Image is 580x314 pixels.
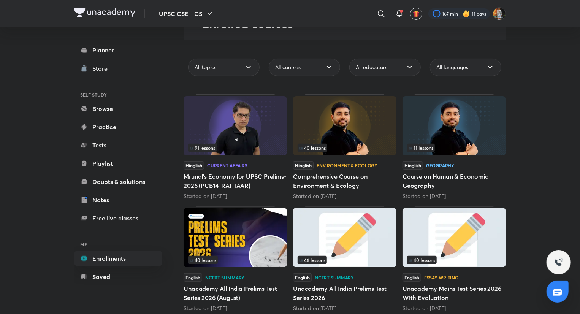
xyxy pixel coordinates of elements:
span: All courses [275,63,301,71]
div: Geography [426,163,454,168]
h5: Unacademy All India Prelims Test Series 2026 (August) [184,284,287,302]
div: infocontainer [188,256,282,264]
div: Comprehensive Course on Environment & Ecology [293,94,396,200]
span: All topics [195,63,216,71]
span: 40 lessons [190,258,216,262]
a: Enrollments [74,251,162,266]
div: Mrunal’s Economy for UPSC Prelims-2026 (PCB14-RAFTAAR) [184,94,287,200]
h5: Course on Human & Economic Geography [403,172,506,190]
button: UPSC CSE - GS [154,6,219,21]
div: infocontainer [298,144,392,152]
img: Thumbnail [293,208,396,267]
div: Started on Aug 10 [184,304,287,312]
div: left [188,256,282,264]
div: infocontainer [298,256,392,264]
h6: ME [74,238,162,251]
a: Company Logo [74,8,135,19]
img: Thumbnail [184,208,287,267]
img: Thumbnail [403,96,506,155]
div: Unacademy Mains Test Series 2026 With Evaluation [403,206,506,312]
div: Started on Jul 17 [184,192,287,200]
div: Essay Writing [424,275,458,280]
div: Current Affairs [207,163,247,168]
a: Practice [74,119,162,135]
img: Thumbnail [293,96,396,155]
h5: Comprehensive Course on Environment & Ecology [293,172,396,190]
a: Doubts & solutions [74,174,162,189]
h5: Unacademy All India Prelims Test Series 2026 [293,284,396,302]
img: Company Logo [74,8,135,17]
div: infosection [407,144,501,152]
div: left [407,144,501,152]
span: Hinglish [184,161,204,170]
h2: Enrolled courses [202,16,506,31]
div: left [298,256,392,264]
div: Unacademy All India Prelims Test Series 2026 (August) [184,206,287,312]
img: avatar [413,10,420,17]
h6: SELF STUDY [74,88,162,101]
span: Hinglish [293,161,314,170]
div: infosection [188,144,282,152]
img: streak [463,10,470,17]
a: Notes [74,192,162,208]
span: 11 lessons [409,146,433,150]
span: 40 lessons [409,258,435,262]
div: Started on Sep 22 [403,192,506,200]
a: Planner [74,43,162,58]
div: infocontainer [188,144,282,152]
div: Environment & Ecology [317,163,377,168]
div: Started on Sep 9 [293,192,396,200]
a: Tests [74,138,162,153]
div: infosection [298,144,392,152]
span: All educators [356,63,387,71]
a: Saved [74,269,162,284]
span: All languages [436,63,468,71]
img: Thumbnail [184,96,287,155]
button: avatar [410,8,422,20]
span: English [293,273,312,282]
div: left [407,256,501,264]
div: Unacademy All India Prelims Test Series 2026 [293,206,396,312]
div: infocontainer [407,144,501,152]
a: Playlist [74,156,162,171]
div: infosection [298,256,392,264]
div: left [188,144,282,152]
a: Free live classes [74,211,162,226]
div: NCERT Summary [205,275,244,280]
span: 40 lessons [299,146,326,150]
h5: Mrunal’s Economy for UPSC Prelims-2026 (PCB14-RAFTAAR) [184,172,287,190]
div: Started on Jun 22 [293,304,396,312]
span: English [184,273,202,282]
div: Course on Human & Economic Geography [403,94,506,200]
div: infosection [407,256,501,264]
img: Prakhar Singh [493,7,506,20]
div: infosection [188,256,282,264]
a: Browse [74,101,162,116]
span: Hinglish [403,161,423,170]
div: Started on Jun 15 [403,304,506,312]
span: 91 lessons [190,146,215,150]
img: ttu [554,258,563,267]
div: NCERT Summary [315,275,354,280]
img: Thumbnail [403,208,506,267]
span: English [403,273,421,282]
div: infocontainer [407,256,501,264]
span: 46 lessons [299,258,325,262]
h5: Unacademy Mains Test Series 2026 With Evaluation [403,284,506,302]
a: Store [74,61,162,76]
div: left [298,144,392,152]
div: Store [92,64,112,73]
